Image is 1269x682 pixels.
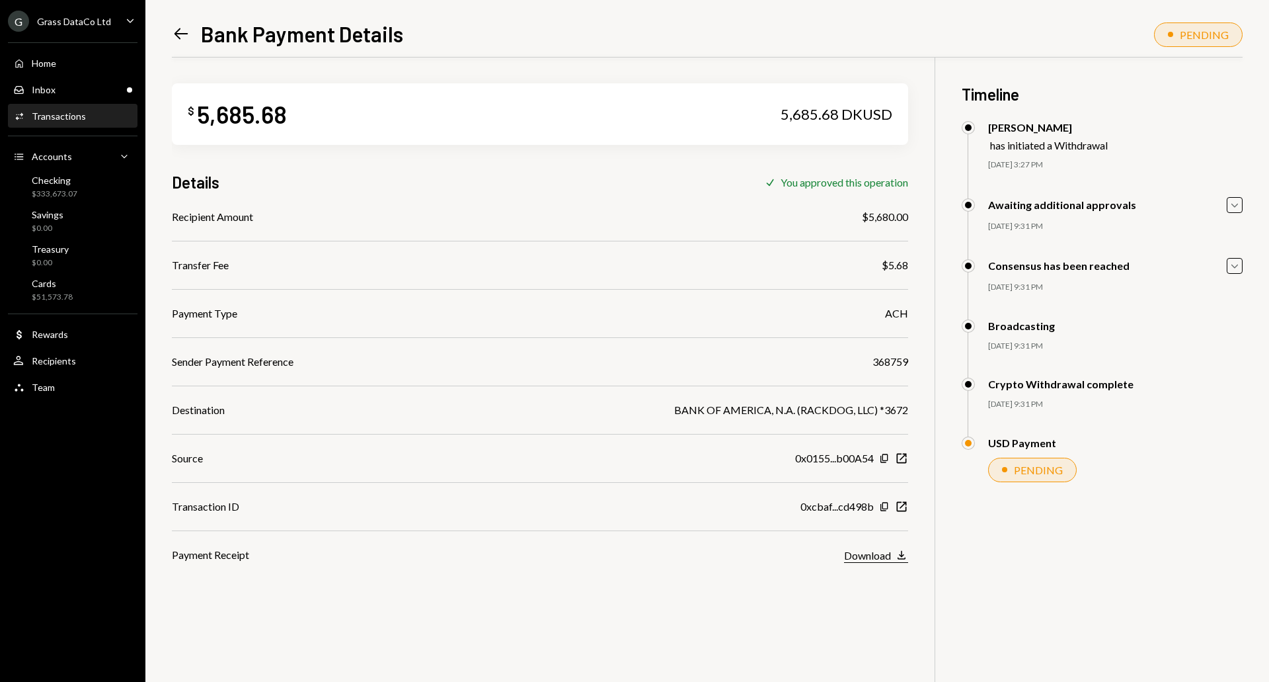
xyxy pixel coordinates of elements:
[32,84,56,95] div: Inbox
[1180,28,1229,41] div: PENDING
[32,278,73,289] div: Cards
[32,355,76,366] div: Recipients
[844,549,891,562] div: Download
[32,189,77,200] div: $333,673.07
[172,499,239,515] div: Transaction ID
[844,548,908,563] button: Download
[885,306,908,321] div: ACH
[32,151,72,162] div: Accounts
[32,223,63,234] div: $0.00
[988,259,1130,272] div: Consensus has been reached
[882,257,908,273] div: $5.68
[988,378,1134,390] div: Crypto Withdrawal complete
[988,121,1108,134] div: [PERSON_NAME]
[197,99,287,129] div: 5,685.68
[962,83,1243,105] h3: Timeline
[8,51,137,75] a: Home
[32,110,86,122] div: Transactions
[988,437,1056,449] div: USD Payment
[8,144,137,168] a: Accounts
[988,159,1243,171] div: [DATE] 3:27 PM
[8,104,137,128] a: Transactions
[988,341,1243,352] div: [DATE] 9:31 PM
[781,176,908,189] div: You approved this operation
[172,306,237,321] div: Payment Type
[988,399,1243,410] div: [DATE] 9:31 PM
[8,349,137,372] a: Recipients
[862,209,908,225] div: $5,680.00
[32,175,77,186] div: Checking
[8,322,137,346] a: Rewards
[1014,464,1063,476] div: PENDING
[172,402,225,418] div: Destination
[32,292,73,303] div: $51,573.78
[32,329,68,340] div: Rewards
[990,139,1108,151] div: has initiated a Withdrawal
[172,171,219,193] h3: Details
[8,77,137,101] a: Inbox
[795,450,874,466] div: 0x0155...b00A54
[988,320,1055,332] div: Broadcasting
[172,209,253,225] div: Recipient Amount
[872,354,908,370] div: 368759
[8,11,29,32] div: G
[988,282,1243,293] div: [DATE] 9:31 PM
[172,450,203,466] div: Source
[988,198,1136,211] div: Awaiting additional approvals
[781,105,892,124] div: 5,685.68 DKUSD
[32,58,56,69] div: Home
[201,21,403,47] h1: Bank Payment Details
[172,547,249,563] div: Payment Receipt
[172,354,293,370] div: Sender Payment Reference
[172,257,229,273] div: Transfer Fee
[188,105,194,118] div: $
[8,274,137,306] a: Cards$51,573.78
[8,375,137,399] a: Team
[32,382,55,393] div: Team
[32,243,69,255] div: Treasury
[32,257,69,269] div: $0.00
[8,205,137,237] a: Savings$0.00
[32,209,63,220] div: Savings
[988,221,1243,232] div: [DATE] 9:31 PM
[8,239,137,271] a: Treasury$0.00
[674,402,908,418] div: BANK OF AMERICA, N.A. (RACKDOG, LLC) *3672
[37,16,111,27] div: Grass DataCo Ltd
[800,499,874,515] div: 0xcbaf...cd498b
[8,171,137,202] a: Checking$333,673.07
